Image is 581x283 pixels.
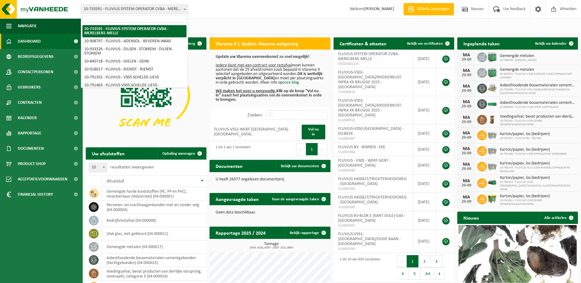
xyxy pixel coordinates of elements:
td: bedrijfsrestafval (04-000008) [102,214,206,227]
img: PB-HB-1400-HPE-GN-11 [487,51,497,62]
button: 5 [409,267,421,280]
u: Iedere klant met een contract voor restafval [216,63,292,68]
span: Toon de aangevraagde taken [272,197,319,201]
span: 10-733591 - FLUVIUS SYSTEM OPERATOR CVBA - MERELBEKE-MELLE [81,5,188,14]
img: WB-2500-GAL-GY-01 [487,145,497,156]
span: 10-799156 - [PERSON_NAME] [500,58,537,62]
a: Bekijk uw kalender [530,37,577,50]
td: [DATE] [413,175,436,193]
div: 1 tot 1 van 1 resultaten [213,142,251,156]
span: VLA900918 [338,118,409,123]
iframe: chat widget [3,270,102,283]
span: Karton/papier, los (bedrijven) [500,147,567,152]
span: Dashboard [18,34,41,49]
span: Karton/papier, los (bedrijven) [500,132,550,137]
img: HK-XK-22-GN-00 [487,180,497,185]
img: PB-HB-1400-HPE-GN-11 [487,67,497,78]
label: Zoeken: [247,113,263,118]
li: 10-733591 - FLUVIUS SYSTEM OPERATOR CVBA - MERELBEKE-MELLE [82,25,187,37]
img: LP-PA-00000-WDN-11 [487,83,497,93]
span: FLUVIUS BV - BINNEN - EKE [338,145,385,149]
h2: Uw afvalstoffen [86,147,131,159]
span: Acceptatievoorwaarden [18,172,67,187]
span: Offerte aanvragen [416,6,451,12]
p: moet kunnen aantonen dat de 29 afvalstromen zoals bepaald in Vlarema 9 selectief aangeboden en ui... [216,55,324,102]
button: 1 [306,143,318,155]
span: Asbesthoudende bouwmaterialen cementgebonden (hechtgebonden) [500,100,575,105]
span: FLUVIUS SYSTEM OPERATOR CVBA - MERELBEKE-MELLE [338,52,400,61]
span: VLA903384 [338,150,409,155]
span: 10-791450 - FLUVIUS-VS05-OPHAALPUNT MERELBEKE [500,152,567,156]
div: 29-09 [460,167,473,171]
div: MA [460,100,473,104]
span: VLA903394 [338,247,409,251]
strong: [PERSON_NAME] [364,7,394,11]
td: asbesthoudende bouwmaterialen cementgebonden (hechtgebonden) (04-000023) [102,254,206,267]
button: Next [435,267,445,280]
li: 10-908797 - FLUVIUS - ADENSOL - BEVEREN-WAAS [82,37,187,45]
span: VLA903365 [338,223,409,228]
span: Contactpersonen [18,64,53,80]
div: 29-09 [460,120,473,124]
span: Karton/papier, los (bedrijven) [500,175,575,180]
td: [DATE] [413,143,436,156]
h3: Tonnage [213,242,330,249]
span: Financial History [18,187,53,202]
li: 10-791463 - FLUVIUS VS05-SCHELDE LIEVE-KLANTENKANTOOR EEKLO - EEKLO [82,81,187,94]
span: Verberg [182,42,195,46]
td: [DATE] [413,193,436,211]
b: Klik op de knop "Vul nu in" naast het plaatsingsadres om de overeenkomst in orde te brengen. [216,89,322,102]
span: 10-733591 - FLUVIUS SYSTEM OPERATOR CVBA - MERELBEKE-MELLE [81,5,188,13]
img: WB-2500-GAL-GY-01 [487,161,497,171]
button: Next [318,143,327,155]
p: Geen data beschikbaar. [216,210,324,215]
div: 29-09 [460,151,473,156]
span: FLUVIUS BV-BLOK E (KANT DIJLE)-GAS - [GEOGRAPHIC_DATA] [338,213,405,223]
td: [DATE] [413,124,436,143]
span: Voedingsafval, bevat producten van dierlijke oorsprong, onverpakt, categorie 3 [500,114,575,119]
span: VLA903388 [338,168,409,173]
img: WB-0140-HPE-BN-01 [487,114,497,124]
div: MA [460,179,473,183]
button: 3 [431,255,443,267]
div: 29-09 [460,104,473,109]
p: U heeft 26377 ongelezen document(en). [216,177,324,182]
div: MA [460,115,473,120]
span: Karton/papier, los (bedrijven) [500,194,575,199]
button: 4 [397,267,409,280]
div: 29-09 [460,58,473,62]
span: Asbesthoudende bouwmaterialen cementgebonden (hechtgebonden) [500,83,575,88]
span: 2024: 4152,429 t - 2025: 2211,489 t [213,246,330,249]
div: MA [460,131,473,136]
li: 10-840718 - FLUVIUS - GIELEN - GENK [82,58,187,66]
b: Dit is wettelijk verplicht in [GEOGRAPHIC_DATA] [216,72,323,81]
div: MA [460,68,473,73]
div: 29-09 [460,73,473,77]
span: 10 [89,163,107,172]
span: 10-791337 - FLUVIUS BV - BUITEN [500,137,550,140]
div: 29-09 [460,200,473,204]
a: Bekijk uw certificaten [402,37,454,50]
button: Previous [397,255,407,267]
span: VLA900919 [338,90,409,95]
button: 2 [419,255,431,267]
td: [DATE] [413,68,436,96]
div: 29-09 [460,136,473,140]
img: WB-2500-GAL-GY-01 [487,130,497,140]
div: MA [460,195,473,200]
li: 10-933326 - FLUVIUS - DILSEN - STOKKEM - DILSEN-STOKKEM [82,45,187,58]
span: 10-994045 - FLUVIUS-VS20-WERF AARTSELAAR [500,105,575,109]
span: Navigatie [18,18,37,34]
span: Gemengde metalen [500,54,537,58]
a: Vul nu in [302,125,325,139]
span: Product Shop [18,156,46,172]
div: MA [460,53,473,58]
span: 10-791512 - FLUVIUS VS20 [GEOGRAPHIC_DATA]/MAGAZIJN, KLANTENKANTOOR EN INFRA [500,180,575,191]
span: VLA903389 [338,187,409,191]
b: Update uw Vlarema overeenkomst zo snel mogelijk! [216,55,310,59]
label: resultaten weergeven [110,165,154,170]
a: Alle artikelen [539,212,577,224]
span: Ophaling aanvragen [162,152,195,156]
span: 10-791600 - FLUVIUS VS51 HAGELAND-DIJLE/MAGAZIJN, KLANTENKANTOOR EN INFRA [500,88,575,95]
a: Offerte aanvragen [403,3,454,15]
